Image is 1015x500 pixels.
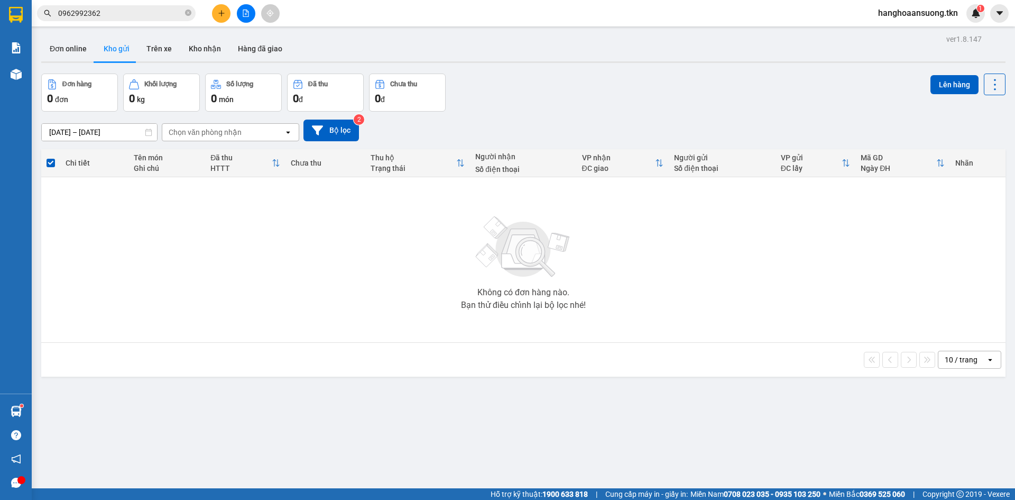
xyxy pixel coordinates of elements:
[180,36,229,61] button: Kho nhận
[11,430,21,440] span: question-circle
[185,10,191,16] span: close-circle
[381,95,385,104] span: đ
[461,301,586,310] div: Bạn thử điều chỉnh lại bộ lọc nhé!
[946,33,982,45] div: ver 1.8.147
[945,354,977,365] div: 10 / trang
[491,488,588,500] span: Hỗ trợ kỹ thuật:
[284,128,292,137] svg: open
[210,153,272,162] div: Đã thu
[308,80,328,88] div: Đã thu
[299,95,303,104] span: đ
[930,75,979,94] button: Lên hàng
[205,74,282,112] button: Số lượng0món
[11,406,22,417] img: warehouse-icon
[475,152,571,161] div: Người nhận
[354,114,364,125] sup: 2
[674,164,770,172] div: Số điện thoại
[781,164,842,172] div: ĐC lấy
[861,164,936,172] div: Ngày ĐH
[219,95,234,104] span: món
[58,7,183,19] input: Tìm tên, số ĐT hoặc mã đơn
[577,149,669,177] th: Toggle SortBy
[137,95,145,104] span: kg
[41,36,95,61] button: Đơn online
[542,490,588,498] strong: 1900 633 818
[44,10,51,17] span: search
[205,149,285,177] th: Toggle SortBy
[144,80,177,88] div: Khối lượng
[229,36,291,61] button: Hàng đã giao
[861,153,936,162] div: Mã GD
[11,42,22,53] img: solution-icon
[582,164,656,172] div: ĐC giao
[129,92,135,105] span: 0
[303,120,359,141] button: Bộ lọc
[11,478,21,488] span: message
[829,488,905,500] span: Miền Bắc
[226,80,253,88] div: Số lượng
[41,74,118,112] button: Đơn hàng0đơn
[293,92,299,105] span: 0
[185,8,191,19] span: close-circle
[470,210,576,284] img: svg+xml;base64,PHN2ZyBjbGFzcz0ibGlzdC1wbHVnX19zdmciIHhtbG5zPSJodHRwOi8vd3d3LnczLm9yZy8yMDAwL3N2Zy...
[477,288,569,297] div: Không có đơn hàng nào.
[134,153,200,162] div: Tên món
[582,153,656,162] div: VP nhận
[9,7,23,23] img: logo-vxr
[390,80,417,88] div: Chưa thu
[169,127,242,138] div: Chọn văn phòng nhận
[776,149,855,177] th: Toggle SortBy
[724,490,820,498] strong: 0708 023 035 - 0935 103 250
[242,10,250,17] span: file-add
[62,80,91,88] div: Đơn hàng
[990,4,1009,23] button: caret-down
[977,5,984,12] sup: 1
[11,69,22,80] img: warehouse-icon
[261,4,280,23] button: aim
[781,153,842,162] div: VP gửi
[596,488,597,500] span: |
[913,488,915,500] span: |
[210,164,272,172] div: HTTT
[971,8,981,18] img: icon-new-feature
[266,10,274,17] span: aim
[986,356,994,364] svg: open
[690,488,820,500] span: Miền Nam
[20,404,23,407] sup: 1
[369,74,446,112] button: Chưa thu0đ
[870,6,966,20] span: hanghoaansuong.tkn
[860,490,905,498] strong: 0369 525 060
[371,153,456,162] div: Thu hộ
[138,36,180,61] button: Trên xe
[605,488,688,500] span: Cung cấp máy in - giấy in:
[237,4,255,23] button: file-add
[674,153,770,162] div: Người gửi
[95,36,138,61] button: Kho gửi
[955,159,1000,167] div: Nhãn
[11,454,21,464] span: notification
[291,159,360,167] div: Chưa thu
[218,10,225,17] span: plus
[956,490,964,498] span: copyright
[211,92,217,105] span: 0
[979,5,982,12] span: 1
[371,164,456,172] div: Trạng thái
[212,4,230,23] button: plus
[375,92,381,105] span: 0
[123,74,200,112] button: Khối lượng0kg
[365,149,470,177] th: Toggle SortBy
[66,159,123,167] div: Chi tiết
[47,92,53,105] span: 0
[855,149,950,177] th: Toggle SortBy
[55,95,68,104] span: đơn
[475,165,571,174] div: Số điện thoại
[823,492,826,496] span: ⚪️
[134,164,200,172] div: Ghi chú
[287,74,364,112] button: Đã thu0đ
[995,8,1004,18] span: caret-down
[42,124,157,141] input: Select a date range.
